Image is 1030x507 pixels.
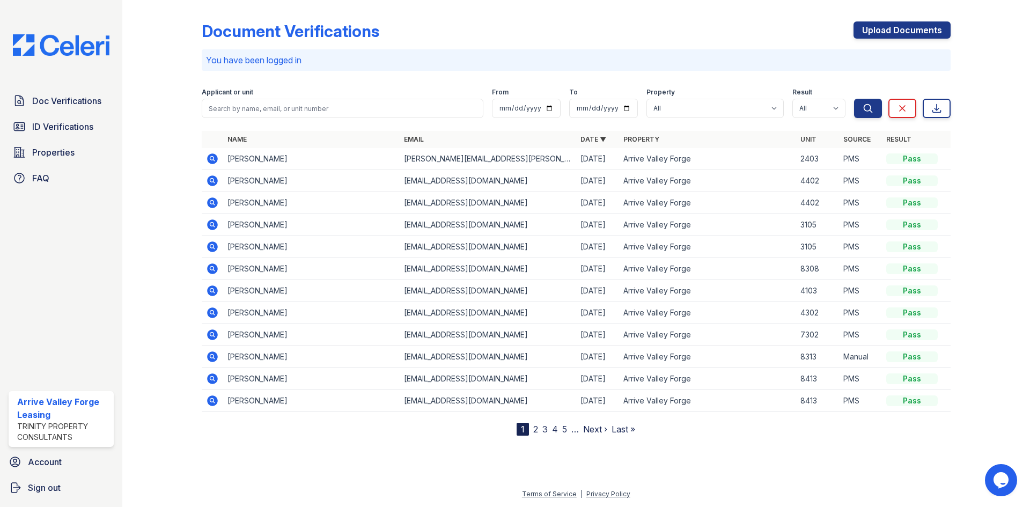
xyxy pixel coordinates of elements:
td: Arrive Valley Forge [619,258,796,280]
td: [DATE] [576,324,619,346]
div: Pass [886,329,938,340]
a: Properties [9,142,114,163]
a: 4 [552,424,558,435]
td: 2403 [796,148,839,170]
td: [EMAIL_ADDRESS][DOMAIN_NAME] [400,324,576,346]
td: PMS [839,148,882,170]
div: 1 [517,423,529,436]
a: 5 [562,424,567,435]
label: Result [792,88,812,97]
td: Arrive Valley Forge [619,324,796,346]
div: Document Verifications [202,21,379,41]
td: Arrive Valley Forge [619,368,796,390]
td: Arrive Valley Forge [619,302,796,324]
td: Manual [839,346,882,368]
td: [EMAIL_ADDRESS][DOMAIN_NAME] [400,236,576,258]
a: Next › [583,424,607,435]
td: [PERSON_NAME][EMAIL_ADDRESS][PERSON_NAME][DOMAIN_NAME] [400,148,576,170]
div: Pass [886,241,938,252]
td: [DATE] [576,192,619,214]
div: Arrive Valley Forge Leasing [17,395,109,421]
td: Arrive Valley Forge [619,280,796,302]
a: Source [843,135,871,143]
div: Pass [886,263,938,274]
td: PMS [839,324,882,346]
input: Search by name, email, or unit number [202,99,483,118]
a: Result [886,135,911,143]
a: FAQ [9,167,114,189]
td: [PERSON_NAME] [223,390,400,412]
span: Properties [32,146,75,159]
td: [DATE] [576,170,619,192]
a: 2 [533,424,538,435]
td: PMS [839,236,882,258]
img: CE_Logo_Blue-a8612792a0a2168367f1c8372b55b34899dd931a85d93a1a3d3e32e68fde9ad4.png [4,34,118,56]
td: [DATE] [576,390,619,412]
td: 3105 [796,236,839,258]
td: 3105 [796,214,839,236]
td: [PERSON_NAME] [223,258,400,280]
td: 8308 [796,258,839,280]
a: Unit [800,135,816,143]
td: [DATE] [576,302,619,324]
td: 7302 [796,324,839,346]
span: Account [28,455,62,468]
td: Arrive Valley Forge [619,236,796,258]
td: PMS [839,302,882,324]
td: [PERSON_NAME] [223,346,400,368]
div: Pass [886,219,938,230]
a: Privacy Policy [586,490,630,498]
td: PMS [839,170,882,192]
div: Pass [886,395,938,406]
a: Account [4,451,118,473]
td: [DATE] [576,236,619,258]
td: [EMAIL_ADDRESS][DOMAIN_NAME] [400,346,576,368]
td: PMS [839,368,882,390]
a: Doc Verifications [9,90,114,112]
span: ID Verifications [32,120,93,133]
td: 4302 [796,302,839,324]
td: [EMAIL_ADDRESS][DOMAIN_NAME] [400,192,576,214]
td: 8413 [796,390,839,412]
label: Applicant or unit [202,88,253,97]
td: [PERSON_NAME] [223,324,400,346]
td: [DATE] [576,214,619,236]
td: [PERSON_NAME] [223,302,400,324]
label: From [492,88,509,97]
label: Property [646,88,675,97]
td: Arrive Valley Forge [619,192,796,214]
td: Arrive Valley Forge [619,214,796,236]
td: [DATE] [576,368,619,390]
a: ID Verifications [9,116,114,137]
td: [PERSON_NAME] [223,236,400,258]
a: Sign out [4,477,118,498]
td: PMS [839,192,882,214]
span: … [571,423,579,436]
td: 4402 [796,192,839,214]
td: [EMAIL_ADDRESS][DOMAIN_NAME] [400,368,576,390]
span: Doc Verifications [32,94,101,107]
a: Upload Documents [854,21,951,39]
a: Name [227,135,247,143]
td: [PERSON_NAME] [223,192,400,214]
td: [EMAIL_ADDRESS][DOMAIN_NAME] [400,280,576,302]
td: 4103 [796,280,839,302]
td: PMS [839,258,882,280]
td: [PERSON_NAME] [223,214,400,236]
td: 4402 [796,170,839,192]
td: [PERSON_NAME] [223,368,400,390]
td: PMS [839,390,882,412]
a: Email [404,135,424,143]
a: Last » [612,424,635,435]
td: [PERSON_NAME] [223,148,400,170]
label: To [569,88,578,97]
span: FAQ [32,172,49,185]
td: Arrive Valley Forge [619,170,796,192]
div: Pass [886,285,938,296]
div: Trinity Property Consultants [17,421,109,443]
td: [EMAIL_ADDRESS][DOMAIN_NAME] [400,170,576,192]
td: Arrive Valley Forge [619,346,796,368]
td: Arrive Valley Forge [619,148,796,170]
td: [DATE] [576,280,619,302]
